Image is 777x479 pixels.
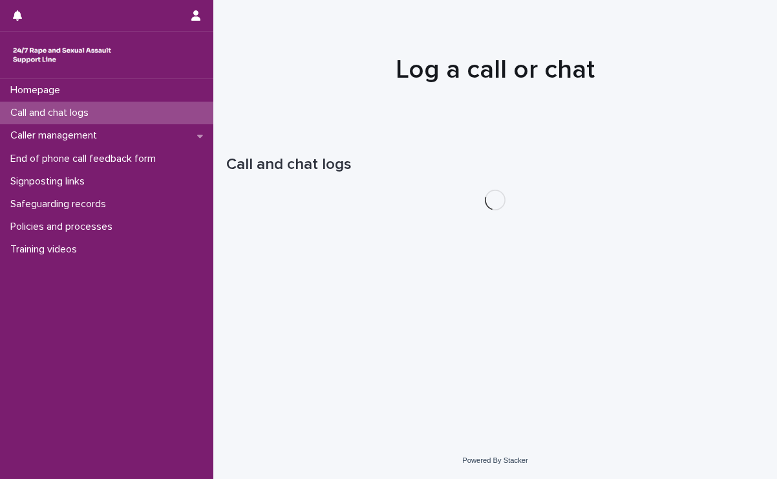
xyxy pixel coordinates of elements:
[5,243,87,256] p: Training videos
[5,175,95,188] p: Signposting links
[5,107,99,119] p: Call and chat logs
[5,84,70,96] p: Homepage
[226,155,764,174] h1: Call and chat logs
[10,42,114,68] img: rhQMoQhaT3yELyF149Cw
[226,54,764,85] h1: Log a call or chat
[5,221,123,233] p: Policies and processes
[5,198,116,210] p: Safeguarding records
[5,129,107,142] p: Caller management
[5,153,166,165] p: End of phone call feedback form
[462,456,527,464] a: Powered By Stacker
